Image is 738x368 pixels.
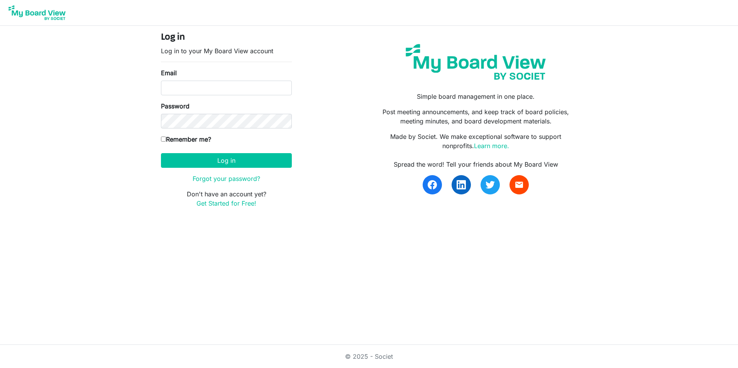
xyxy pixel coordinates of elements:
button: Log in [161,153,292,168]
label: Email [161,68,177,78]
a: © 2025 - Societ [345,353,393,360]
p: Don't have an account yet? [161,189,292,208]
img: linkedin.svg [457,180,466,189]
img: twitter.svg [486,180,495,189]
a: email [509,175,529,194]
a: Learn more. [474,142,509,150]
p: Made by Societ. We make exceptional software to support nonprofits. [375,132,577,150]
label: Password [161,101,190,111]
a: Get Started for Free! [196,199,256,207]
a: Forgot your password? [193,175,260,182]
input: Remember me? [161,137,166,142]
div: Spread the word! Tell your friends about My Board View [375,160,577,169]
p: Log in to your My Board View account [161,46,292,56]
p: Simple board management in one place. [375,92,577,101]
img: my-board-view-societ.svg [400,38,552,86]
img: facebook.svg [428,180,437,189]
span: email [515,180,524,189]
img: My Board View Logo [6,3,68,22]
h4: Log in [161,32,292,43]
label: Remember me? [161,135,211,144]
p: Post meeting announcements, and keep track of board policies, meeting minutes, and board developm... [375,107,577,126]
